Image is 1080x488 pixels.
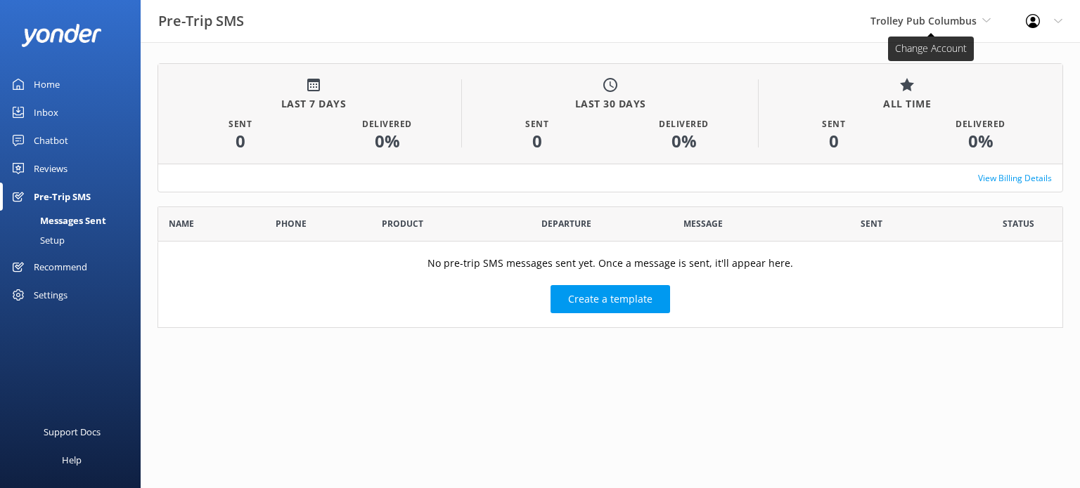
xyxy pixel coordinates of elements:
div: Inbox [34,98,58,126]
h3: Pre-Trip SMS [158,10,244,32]
h1: 0 % [671,133,697,150]
a: Setup [8,230,141,250]
div: Sent [229,117,252,131]
div: Help [62,446,82,474]
div: Reviews [34,154,67,183]
span: Message [683,217,723,230]
div: Chatbot [34,126,68,154]
span: Sent [861,217,882,230]
h1: 0 [532,133,542,150]
h1: 0 [829,133,839,150]
button: Create a template [551,285,670,313]
div: Delivered [362,117,412,131]
h4: LAST 30 DAYS [575,96,646,112]
h4: ALL TIME [883,96,931,112]
div: Delivered [956,117,1005,131]
div: Settings [34,281,67,309]
h4: LAST 7 DAYS [281,96,347,112]
div: Sent [525,117,548,131]
div: Support Docs [44,418,101,446]
p: No pre-trip SMS messages sent yet. Once a message is sent, it'll appear here. [427,256,793,271]
h1: 0 % [375,133,400,150]
span: Departure [541,217,591,230]
span: Name [169,217,194,230]
div: Delivered [659,117,709,131]
a: Messages Sent [8,211,141,230]
h1: 0 % [968,133,994,150]
span: Trolley Pub Columbus [870,14,977,27]
span: Status [1003,217,1034,230]
span: Phone [276,217,307,230]
div: Recommend [34,253,87,281]
div: Pre-Trip SMS [34,183,91,211]
a: View Billing Details [978,171,1052,185]
div: Messages Sent [8,211,106,230]
div: Sent [822,117,845,131]
img: yonder-white-logo.png [21,24,102,47]
div: Home [34,70,60,98]
div: Setup [8,230,65,250]
div: grid [157,242,1063,327]
span: Product [382,217,423,230]
h1: 0 [236,133,245,150]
